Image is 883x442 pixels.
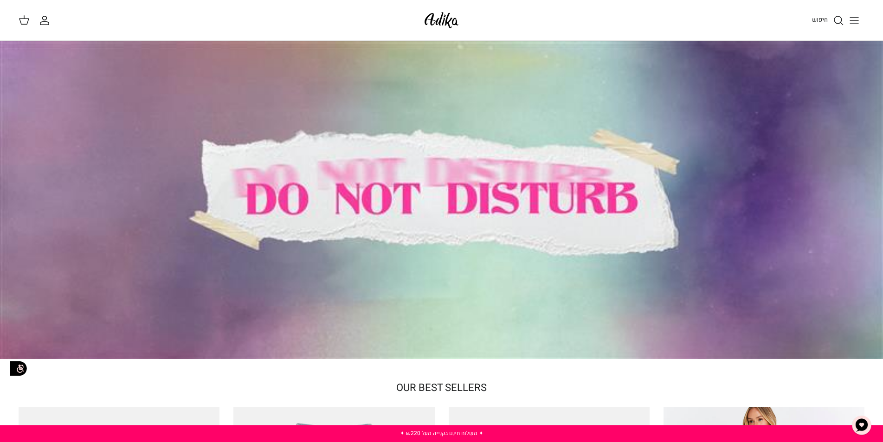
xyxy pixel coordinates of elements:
[848,411,876,439] button: צ'אט
[812,15,828,24] span: חיפוש
[39,15,54,26] a: החשבון שלי
[812,15,844,26] a: חיפוש
[422,9,461,31] img: Adika IL
[7,357,30,380] img: accessibility_icon02.svg
[844,10,864,31] button: Toggle menu
[400,429,483,437] a: ✦ משלוח חינם בקנייה מעל ₪220 ✦
[396,380,487,395] a: OUR BEST SELLERS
